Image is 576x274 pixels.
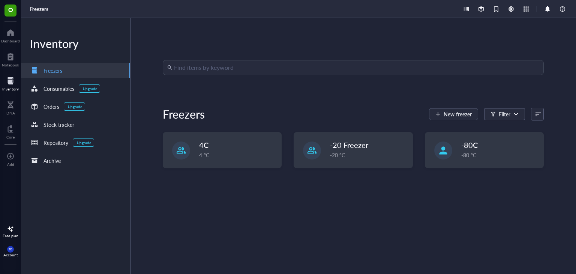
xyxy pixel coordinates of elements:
[43,120,74,129] div: Stock tracker
[1,27,20,43] a: Dashboard
[6,111,15,115] div: DNA
[6,123,15,139] a: Core
[21,117,130,132] a: Stock tracker
[68,104,82,109] div: Upgrade
[2,63,19,67] div: Notebook
[499,110,510,118] div: Filter
[2,75,19,91] a: Inventory
[6,99,15,115] a: DNA
[2,51,19,67] a: Notebook
[7,162,14,167] div: Add
[444,111,472,117] span: New freezer
[461,151,539,159] div: -80 °C
[429,108,478,120] button: New freezer
[21,99,130,114] a: OrdersUpgrade
[2,87,19,91] div: Inventory
[21,81,130,96] a: ConsumablesUpgrade
[43,157,61,165] div: Archive
[199,140,208,150] span: 4C
[163,107,205,122] div: Freezers
[3,233,18,238] div: Free plan
[461,140,478,150] span: -80C
[1,39,20,43] div: Dashboard
[21,135,130,150] a: RepositoryUpgrade
[43,84,74,93] div: Consumables
[43,66,62,75] div: Freezers
[330,151,408,159] div: -20 °C
[9,248,12,251] span: TO
[6,135,15,139] div: Core
[43,102,59,111] div: Orders
[199,151,277,159] div: 4 °C
[8,5,13,14] span: O
[30,6,50,12] a: Freezers
[3,253,18,257] div: Account
[21,63,130,78] a: Freezers
[83,86,97,91] div: Upgrade
[21,36,130,51] div: Inventory
[77,140,91,145] div: Upgrade
[330,140,368,150] span: -20 Freezer
[21,153,130,168] a: Archive
[43,139,68,147] div: Repository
